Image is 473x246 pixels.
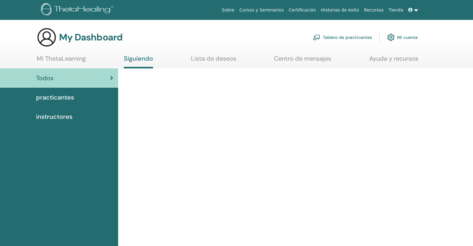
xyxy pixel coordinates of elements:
[313,30,372,44] a: Tablero de practicantes
[313,35,320,40] img: chalkboard-teacher.svg
[191,55,236,67] a: Lista de deseos
[36,112,72,121] span: instructores
[237,4,286,16] a: Cursos y Seminarios
[387,30,418,44] a: Mi cuenta
[219,4,237,16] a: Sobre
[36,93,74,102] span: practicantes
[286,4,318,16] a: Certificación
[387,32,395,43] img: cog.svg
[36,73,53,83] span: Todos
[369,55,418,67] a: Ayuda y recursos
[37,27,57,47] img: generic-user-icon.jpg
[59,32,123,43] h3: My Dashboard
[361,4,386,16] a: Recursos
[274,55,331,67] a: Centro de mensajes
[37,55,86,67] a: Mi ThetaLearning
[124,55,153,68] a: Siguiendo
[386,4,406,16] a: Tienda
[41,3,115,17] img: logo.png
[318,4,361,16] a: Historias de éxito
